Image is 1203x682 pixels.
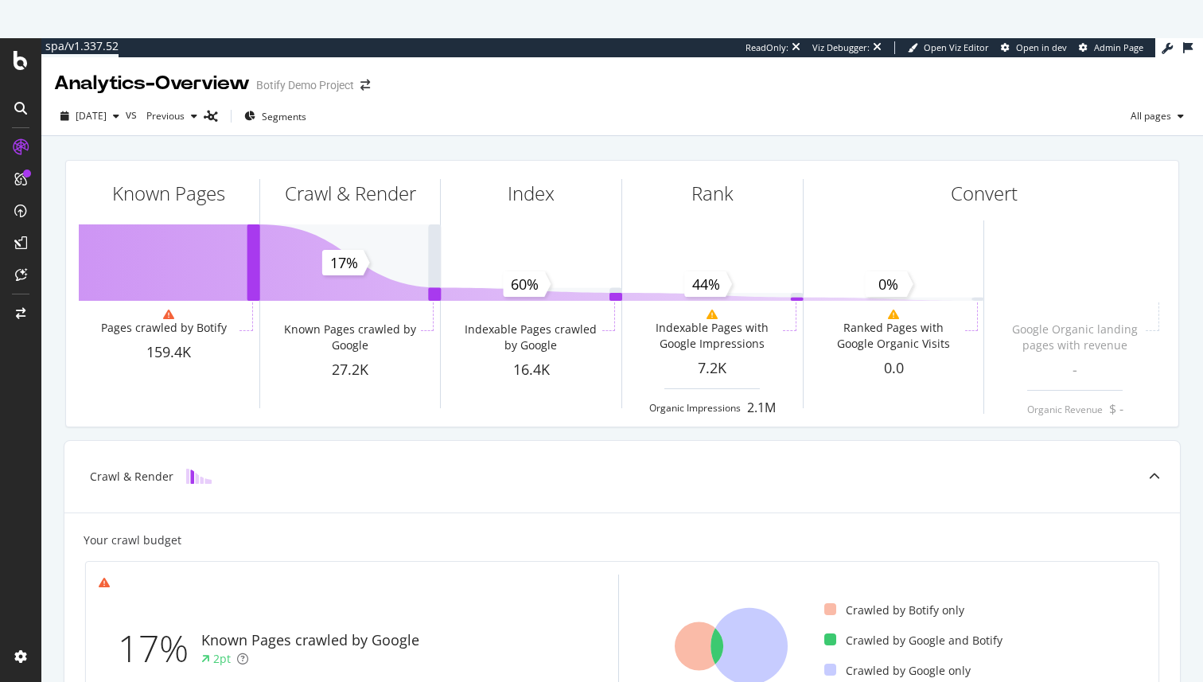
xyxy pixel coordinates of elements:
[812,41,870,54] div: Viz Debugger:
[824,633,1002,649] div: Crawled by Google and Botify
[140,109,185,123] span: Previous
[54,70,250,97] div: Analytics - Overview
[1079,41,1143,54] a: Admin Page
[201,630,419,651] div: Known Pages crawled by Google
[41,38,119,54] div: spa/v1.337.52
[118,622,201,675] div: 17%
[84,532,181,548] div: Your crawl budget
[282,322,418,353] div: Known Pages crawled by Google
[644,320,781,352] div: Indexable Pages with Google Impressions
[691,180,734,207] div: Rank
[79,342,259,363] div: 159.4K
[213,651,231,667] div: 2pt
[186,469,212,484] img: block-icon
[41,38,119,57] a: spa/v1.337.52
[508,180,555,207] div: Index
[746,41,788,54] div: ReadOnly:
[924,41,989,53] span: Open Viz Editor
[1124,103,1190,129] button: All pages
[126,107,140,123] span: vs
[238,103,313,129] button: Segments
[1094,41,1143,53] span: Admin Page
[76,109,107,123] span: 2025 Sep. 27th
[1016,41,1067,53] span: Open in dev
[262,110,306,123] span: Segments
[441,360,621,380] div: 16.4K
[622,358,803,379] div: 7.2K
[285,180,416,207] div: Crawl & Render
[1001,41,1067,54] a: Open in dev
[463,322,599,353] div: Indexable Pages crawled by Google
[1124,109,1171,123] span: All pages
[54,103,126,129] button: [DATE]
[140,103,204,129] button: Previous
[1149,628,1187,666] iframe: Intercom live chat
[747,399,776,417] div: 2.1M
[101,320,227,336] div: Pages crawled by Botify
[824,602,964,618] div: Crawled by Botify only
[256,77,354,93] div: Botify Demo Project
[90,469,173,485] div: Crawl & Render
[112,180,225,207] div: Known Pages
[649,401,741,415] div: Organic Impressions
[824,663,971,679] div: Crawled by Google only
[260,360,441,380] div: 27.2K
[908,41,989,54] a: Open Viz Editor
[360,80,370,91] div: arrow-right-arrow-left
